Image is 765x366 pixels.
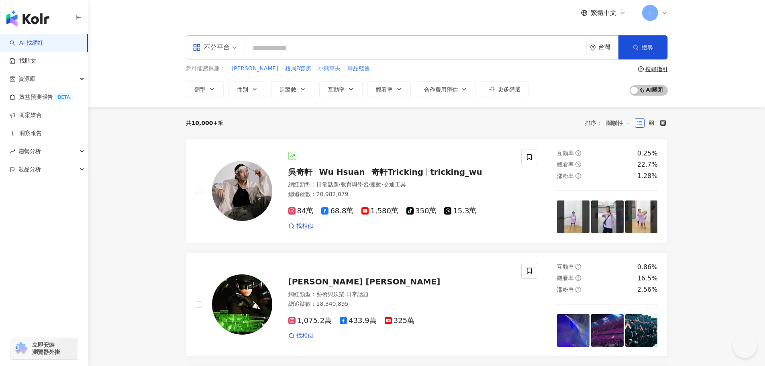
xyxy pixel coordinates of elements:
[340,317,377,325] span: 433.9萬
[444,207,476,215] span: 15.3萬
[6,10,49,27] img: logo
[194,86,206,93] span: 類型
[575,264,581,270] span: question-circle
[271,81,314,97] button: 追蹤數
[361,207,398,215] span: 1,580萬
[345,291,346,297] span: ·
[590,45,596,51] span: environment
[10,57,36,65] a: 找貼文
[316,181,339,188] span: 日常話題
[557,314,590,347] img: post-image
[557,150,574,156] span: 互動率
[591,200,624,233] img: post-image
[341,181,369,188] span: 教育與學習
[649,8,651,17] span: I
[575,162,581,167] span: question-circle
[288,300,512,308] div: 總追蹤數 ： 18,340,895
[585,117,635,129] div: 排序：
[557,161,574,168] span: 觀看率
[557,286,574,293] span: 漲粉率
[186,65,225,73] span: 您可能感興趣：
[575,287,581,292] span: question-circle
[575,275,581,281] span: question-circle
[618,35,667,59] button: 搜尋
[481,81,529,97] button: 更多篩選
[637,149,658,158] div: 0.25%
[319,81,363,97] button: 互動率
[625,200,658,233] img: post-image
[186,139,668,243] a: KOL Avatar吳奇軒Wu Hsuan奇軒Trickingtricking_wu網紅類型：日常話題·教育與學習·運動·交通工具總追蹤數：20,982,07984萬68.8萬1,580萬350...
[557,173,574,179] span: 漲粉率
[430,167,482,177] span: tricking_wu
[316,291,345,297] span: 藝術與娛樂
[642,44,653,51] span: 搜尋
[10,39,43,47] a: searchAI 找網紅
[638,66,644,72] span: question-circle
[10,129,42,137] a: 洞察報告
[384,181,406,188] span: 交通工具
[10,93,73,101] a: 效益預測報告BETA
[237,86,248,93] span: 性別
[288,277,441,286] span: [PERSON_NAME] [PERSON_NAME]
[606,117,630,129] span: 關聯性
[591,8,616,17] span: 繁體中文
[385,317,414,325] span: 325萬
[288,317,332,325] span: 1,075.2萬
[193,41,230,54] div: 不分平台
[193,43,201,51] span: appstore
[424,86,458,93] span: 合作費用預估
[319,167,365,177] span: Wu Hsuan
[637,172,658,180] div: 1.28%
[18,160,41,178] span: 競品分析
[376,86,393,93] span: 觀看率
[10,111,42,119] a: 商案媒合
[328,86,345,93] span: 互動率
[370,181,381,188] span: 運動
[186,253,668,357] a: KOL Avatar[PERSON_NAME] [PERSON_NAME]網紅類型：藝術與娛樂·日常話題總追蹤數：18,340,8951,075.2萬433.9萬325萬找相似互動率questi...
[192,120,218,126] span: 10,000+
[575,150,581,156] span: question-circle
[10,149,15,154] span: rise
[13,342,29,355] img: chrome extension
[498,86,520,92] span: 更多篩選
[557,200,590,233] img: post-image
[406,207,436,215] span: 350萬
[557,275,574,281] span: 觀看率
[288,181,512,189] div: 網紅類型 ：
[346,291,369,297] span: 日常話題
[288,190,512,198] div: 總追蹤數 ： 20,982,079
[186,120,224,126] div: 共 筆
[321,207,353,215] span: 68.8萬
[288,332,313,340] a: 找相似
[381,181,383,188] span: ·
[288,167,312,177] span: 吳奇軒
[296,222,313,230] span: 找相似
[285,64,312,73] button: 格局B套房
[645,66,668,72] div: 搜尋指引
[733,334,757,358] iframe: Help Scout Beacon - Open
[212,161,272,221] img: KOL Avatar
[347,65,370,73] span: 毒品殘留
[339,181,341,188] span: ·
[10,337,78,359] a: chrome extension立即安裝 瀏覽器外掛
[32,341,60,356] span: 立即安裝 瀏覽器外掛
[347,64,370,73] button: 毒品殘留
[637,285,658,294] div: 2.56%
[318,65,341,73] span: 小熊華夫
[231,64,279,73] button: [PERSON_NAME]
[296,332,313,340] span: 找相似
[18,142,41,160] span: 趨勢分析
[228,81,266,97] button: 性別
[637,160,658,169] div: 22.7%
[416,81,476,97] button: 合作費用預估
[637,263,658,272] div: 0.86%
[288,222,313,230] a: 找相似
[367,81,411,97] button: 觀看率
[232,65,278,73] span: [PERSON_NAME]
[637,274,658,283] div: 16.5%
[575,173,581,179] span: question-circle
[186,81,224,97] button: 類型
[18,70,35,88] span: 資源庫
[557,264,574,270] span: 互動率
[279,86,296,93] span: 追蹤數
